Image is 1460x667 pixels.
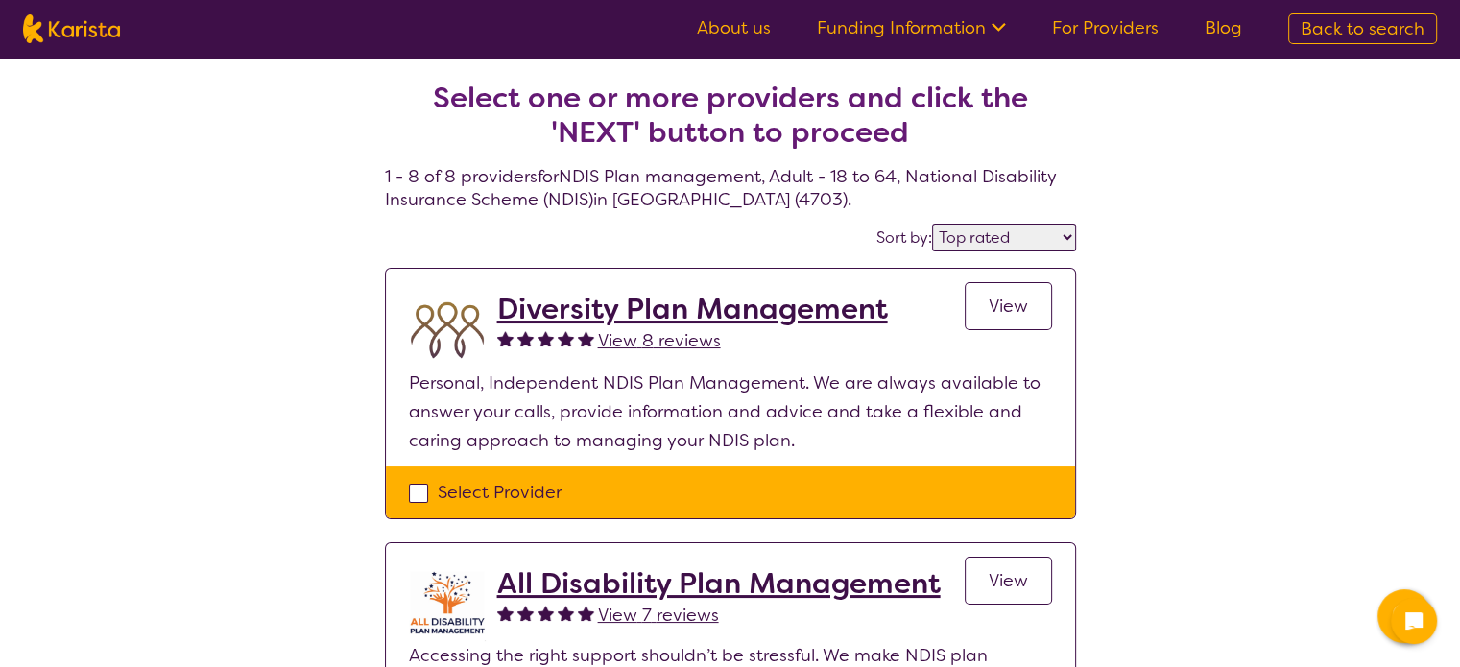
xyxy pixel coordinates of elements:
span: View 7 reviews [598,604,719,627]
img: fullstar [538,605,554,621]
a: Back to search [1288,13,1437,44]
a: View [965,282,1052,330]
p: Personal, Independent NDIS Plan Management. We are always available to answer your calls, provide... [409,369,1052,455]
a: All Disability Plan Management [497,566,941,601]
a: View 7 reviews [598,601,719,630]
img: fullstar [578,605,594,621]
a: Blog [1205,16,1242,39]
img: fullstar [558,330,574,346]
img: fullstar [578,330,594,346]
a: About us [697,16,771,39]
a: View 8 reviews [598,326,721,355]
img: duqvjtfkvnzb31ymex15.png [409,292,486,369]
label: Sort by: [876,227,932,248]
span: Back to search [1301,17,1424,40]
a: For Providers [1052,16,1159,39]
span: View [989,295,1028,318]
img: fullstar [497,605,514,621]
img: fullstar [497,330,514,346]
h2: Select one or more providers and click the 'NEXT' button to proceed [408,81,1053,150]
span: View [989,569,1028,592]
a: Diversity Plan Management [497,292,888,326]
img: at5vqv0lot2lggohlylh.jpg [409,566,486,641]
img: fullstar [538,330,554,346]
button: Channel Menu [1377,589,1431,643]
img: Karista logo [23,14,120,43]
img: fullstar [558,605,574,621]
span: View 8 reviews [598,329,721,352]
a: View [965,557,1052,605]
img: fullstar [517,605,534,621]
h4: 1 - 8 of 8 providers for NDIS Plan management , Adult - 18 to 64 , National Disability Insurance ... [385,35,1076,211]
img: fullstar [517,330,534,346]
a: Funding Information [817,16,1006,39]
